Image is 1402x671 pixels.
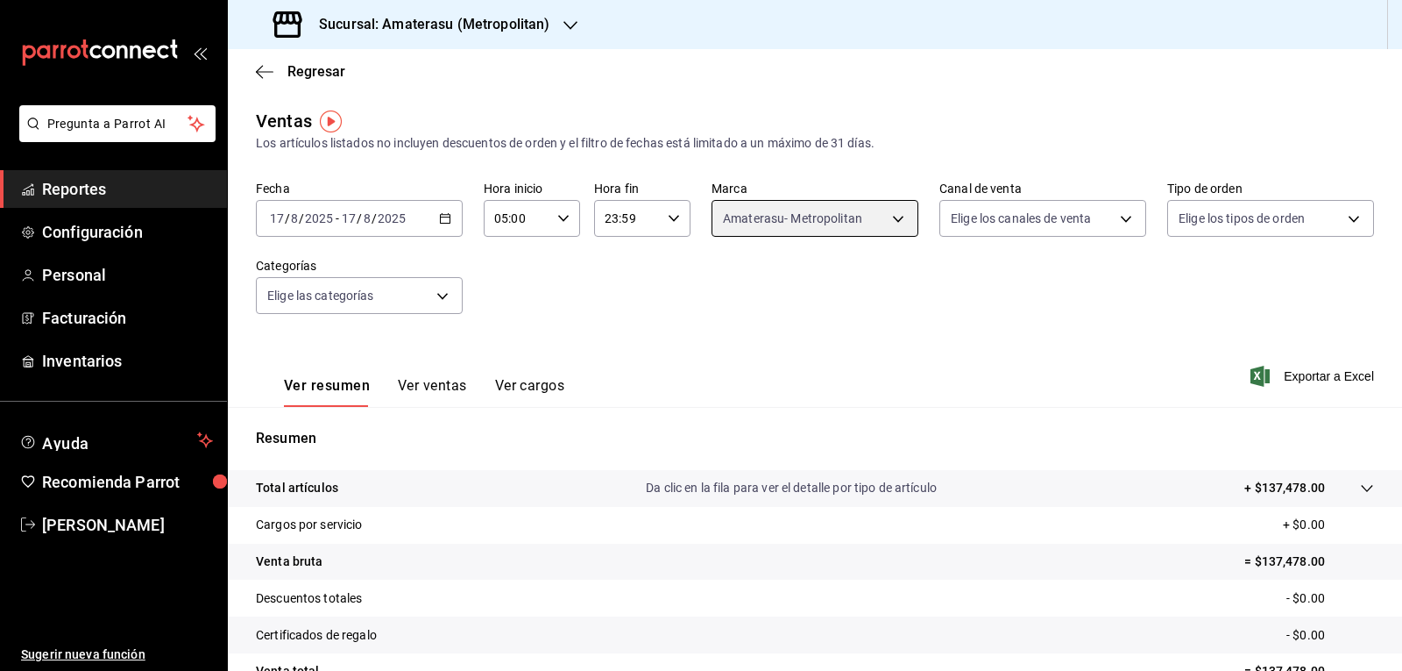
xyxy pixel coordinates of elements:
[287,63,345,80] span: Regresar
[42,306,213,330] span: Facturación
[42,263,213,287] span: Personal
[377,211,407,225] input: ----
[484,182,580,195] label: Hora inicio
[256,108,312,134] div: Ventas
[42,177,213,201] span: Reportes
[256,553,322,571] p: Venta bruta
[42,430,190,451] span: Ayuda
[646,479,937,497] p: Da clic en la fila para ver el detalle por tipo de artículo
[341,211,357,225] input: --
[269,211,285,225] input: --
[939,182,1146,195] label: Canal de venta
[193,46,207,60] button: open_drawer_menu
[1179,210,1305,227] span: Elige los tipos de orden
[256,516,363,534] p: Cargos por servicio
[1286,626,1374,645] p: - $0.00
[299,211,304,225] span: /
[256,626,377,645] p: Certificados de regalo
[42,349,213,373] span: Inventarios
[267,287,374,304] span: Elige las categorías
[1244,479,1325,497] p: + $137,478.00
[12,127,216,146] a: Pregunta a Parrot AI
[320,111,342,132] img: Tooltip marker
[256,182,463,195] label: Fecha
[256,134,1374,153] div: Los artículos listados no incluyen descuentos de orden y el filtro de fechas está limitado a un m...
[594,182,690,195] label: Hora fin
[284,377,564,407] div: navigation tabs
[305,14,549,35] h3: Sucursal: Amaterasu (Metropolitan)
[42,513,213,537] span: [PERSON_NAME]
[256,428,1374,449] p: Resumen
[1286,589,1374,608] p: - $0.00
[495,377,565,407] button: Ver cargos
[1283,516,1374,534] p: + $0.00
[256,63,345,80] button: Regresar
[42,220,213,244] span: Configuración
[304,211,334,225] input: ----
[284,377,370,407] button: Ver resumen
[1244,553,1374,571] p: = $137,478.00
[951,210,1091,227] span: Elige los canales de venta
[712,182,918,195] label: Marca
[290,211,299,225] input: --
[398,377,467,407] button: Ver ventas
[47,115,188,133] span: Pregunta a Parrot AI
[42,470,213,494] span: Recomienda Parrot
[1167,182,1374,195] label: Tipo de orden
[256,260,463,272] label: Categorías
[336,211,339,225] span: -
[256,589,362,608] p: Descuentos totales
[357,211,362,225] span: /
[19,105,216,142] button: Pregunta a Parrot AI
[21,646,213,664] span: Sugerir nueva función
[256,479,338,497] p: Total artículos
[285,211,290,225] span: /
[723,210,862,227] span: Amaterasu- Metropolitan
[363,211,372,225] input: --
[1254,366,1374,387] button: Exportar a Excel
[372,211,377,225] span: /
